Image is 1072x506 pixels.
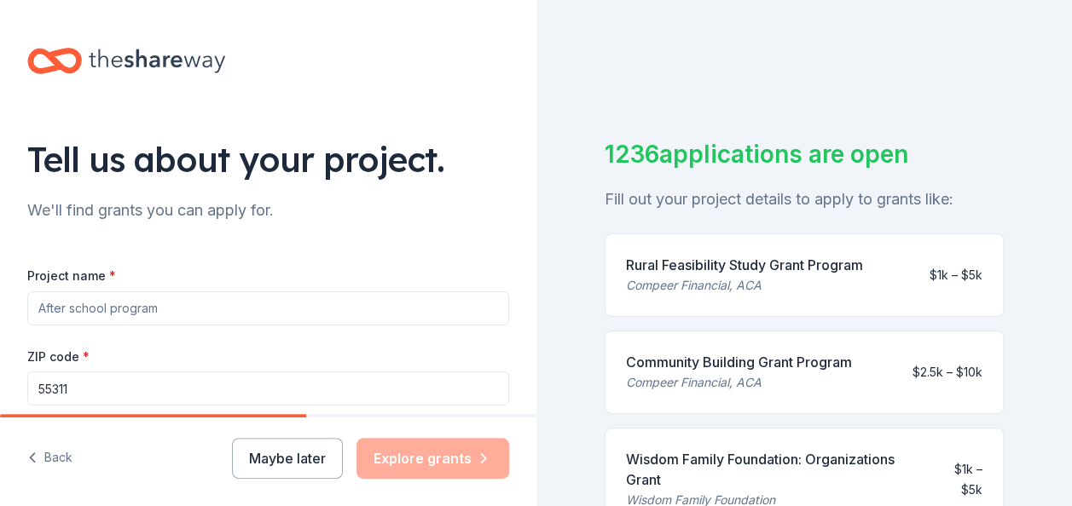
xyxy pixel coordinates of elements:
[932,459,982,500] div: $1k – $5k
[27,267,116,285] label: Project name
[27,348,90,365] label: ZIP code
[232,438,343,479] button: Maybe later
[27,371,509,405] input: 12345 (U.S. only)
[626,275,863,296] div: Compeer Financial, ACA
[27,197,509,224] div: We'll find grants you can apply for.
[605,136,1005,172] div: 1236 applications are open
[27,440,72,476] button: Back
[913,362,982,382] div: $2.5k – $10k
[626,255,863,275] div: Rural Feasibility Study Grant Program
[27,135,509,183] div: Tell us about your project.
[626,352,852,372] div: Community Building Grant Program
[930,265,982,285] div: $1k – $5k
[27,291,509,325] input: After school program
[626,449,918,490] div: Wisdom Family Foundation: Organizations Grant
[626,372,852,393] div: Compeer Financial, ACA
[605,186,1005,213] div: Fill out your project details to apply to grants like:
